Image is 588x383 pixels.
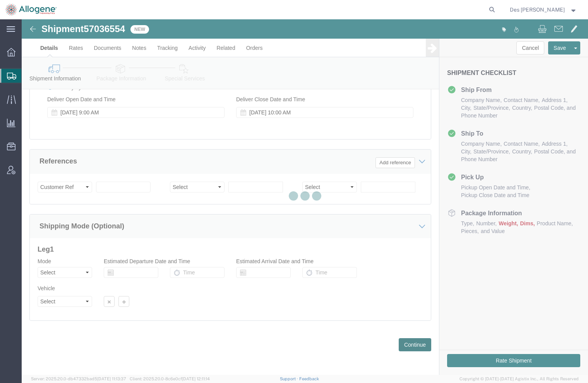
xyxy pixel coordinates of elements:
span: Client: 2025.20.0-8c6e0cf [130,376,210,381]
a: Feedback [299,376,319,381]
img: logo [5,4,57,15]
span: Copyright © [DATE]-[DATE] Agistix Inc., All Rights Reserved [459,376,579,382]
span: [DATE] 12:11:14 [182,376,210,381]
span: Des Charlery [510,5,565,14]
a: Support [280,376,299,381]
span: Server: 2025.20.0-db47332bad5 [31,376,126,381]
button: Des [PERSON_NAME] [509,5,578,14]
span: [DATE] 11:13:37 [97,376,126,381]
